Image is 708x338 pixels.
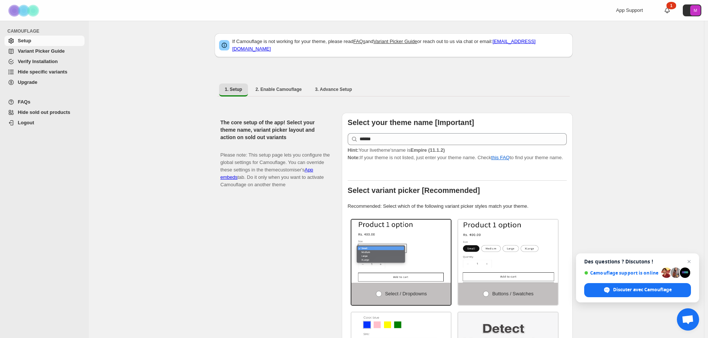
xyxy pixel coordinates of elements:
p: If Camouflage is not working for your theme, please read and or reach out to us via chat or email: [232,38,568,53]
div: Ouvrir le chat [677,308,699,331]
a: Upgrade [4,77,85,88]
span: Your live theme's name is [348,147,445,153]
span: Variant Picker Guide [18,48,64,54]
a: Variant Picker Guide [4,46,85,56]
span: 2. Enable Camouflage [255,86,302,92]
span: Discuter avec Camouflage [613,286,672,293]
span: Buttons / Swatches [492,291,533,296]
b: Select your theme name [Important] [348,118,474,127]
span: Camouflage support is online [584,270,659,276]
p: If your theme is not listed, just enter your theme name. Check to find your theme name. [348,147,567,161]
div: 1 [666,2,676,9]
img: Camouflage [6,0,43,21]
a: FAQs [353,39,365,44]
a: Logout [4,118,85,128]
text: M [694,8,697,13]
span: Hide specific variants [18,69,67,75]
span: Des questions ? Discutons ! [584,259,691,265]
a: FAQs [4,97,85,107]
a: Verify Installation [4,56,85,67]
h2: The core setup of the app! Select your theme name, variant picker layout and action on sold out v... [221,119,330,141]
a: this FAQ [491,155,510,160]
span: Verify Installation [18,59,58,64]
strong: Empire (11.1.2) [410,147,445,153]
a: Hide specific variants [4,67,85,77]
span: Fermer le chat [685,257,694,266]
a: 1 [664,7,671,14]
p: Please note: This setup page lets you configure the global settings for Camouflage. You can overr... [221,144,330,188]
span: Hide sold out products [18,109,70,115]
img: Buttons / Swatches [458,220,558,283]
button: Avatar with initials M [683,4,701,16]
b: Select variant picker [Recommended] [348,186,480,194]
span: Select / Dropdowns [385,291,427,296]
span: FAQs [18,99,30,105]
span: Avatar with initials M [690,5,701,16]
a: Hide sold out products [4,107,85,118]
a: Setup [4,36,85,46]
span: Upgrade [18,79,37,85]
strong: Note: [348,155,360,160]
span: 3. Advance Setup [315,86,352,92]
strong: Hint: [348,147,359,153]
span: 1. Setup [225,86,242,92]
a: Variant Picker Guide [373,39,417,44]
span: CAMOUFLAGE [7,28,85,34]
img: Select / Dropdowns [351,220,451,283]
span: Setup [18,38,31,43]
div: Discuter avec Camouflage [584,283,691,297]
span: App Support [616,7,643,13]
span: Logout [18,120,34,125]
p: Recommended: Select which of the following variant picker styles match your theme. [348,203,567,210]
